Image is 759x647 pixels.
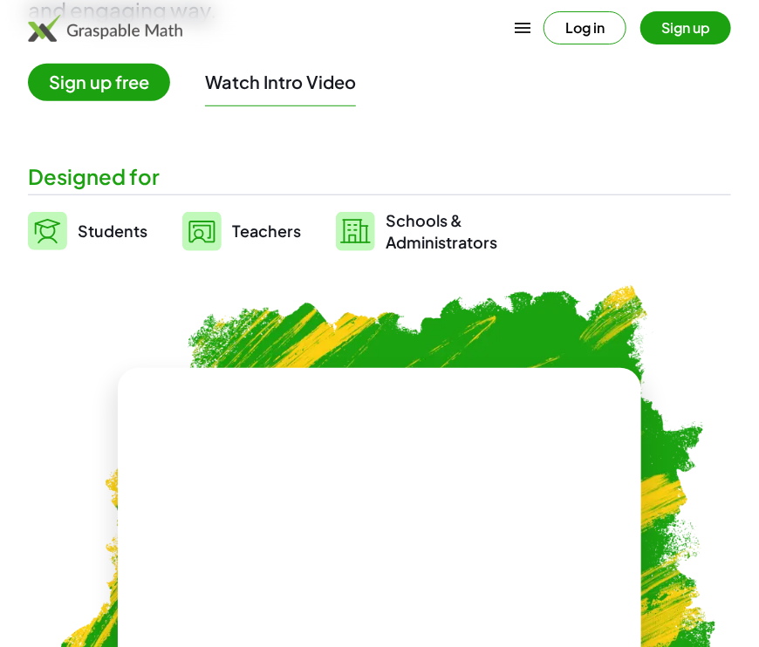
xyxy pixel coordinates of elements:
img: svg%3e [182,212,222,251]
a: Teachers [182,209,301,253]
img: svg%3e [28,212,67,250]
img: svg%3e [336,212,375,251]
button: Sign up [640,11,731,44]
video: What is this? This is dynamic math notation. Dynamic math notation plays a central role in how Gr... [249,456,510,587]
span: Students [78,221,147,241]
span: Schools & Administrators [386,209,497,253]
a: Students [28,209,147,253]
button: Log in [544,11,626,44]
span: Teachers [232,221,301,241]
button: Watch Intro Video [205,71,356,93]
a: Schools &Administrators [336,209,497,253]
span: Sign up free [28,64,170,101]
div: Designed for [28,162,731,191]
